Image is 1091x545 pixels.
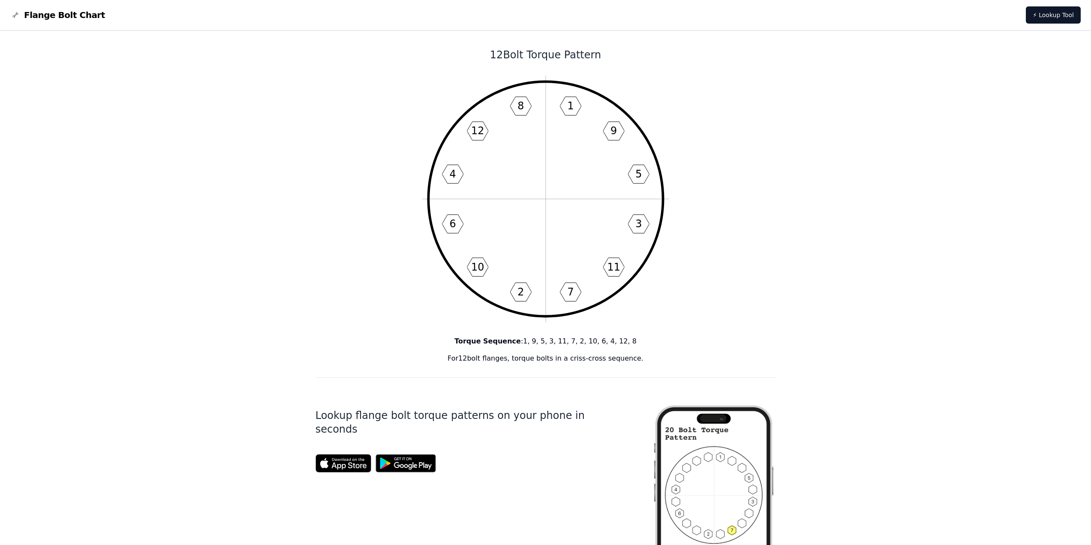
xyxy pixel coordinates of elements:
[10,10,21,20] img: Flange Bolt Chart Logo
[607,261,620,273] text: 11
[449,218,456,230] text: 6
[454,337,521,345] b: Torque Sequence
[517,286,524,298] text: 2
[471,261,484,273] text: 10
[517,100,524,112] text: 8
[635,168,642,180] text: 5
[371,450,441,477] img: Get it on Google Play
[24,9,105,21] span: Flange Bolt Chart
[1026,6,1081,24] a: ⚡ Lookup Tool
[567,100,574,112] text: 1
[316,409,625,436] h1: Lookup flange bolt torque patterns on your phone in seconds
[10,9,105,21] a: Flange Bolt Chart LogoFlange Bolt Chart
[449,168,456,180] text: 4
[635,218,642,230] text: 3
[316,336,776,346] p: : 1, 9, 5, 3, 11, 7, 2, 10, 6, 4, 12, 8
[316,48,776,62] h1: 12 Bolt Torque Pattern
[316,454,371,473] img: App Store badge for the Flange Bolt Chart app
[610,125,617,137] text: 9
[471,125,484,137] text: 12
[316,353,776,364] p: For 12 bolt flanges, torque bolts in a criss-cross sequence.
[567,286,574,298] text: 7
